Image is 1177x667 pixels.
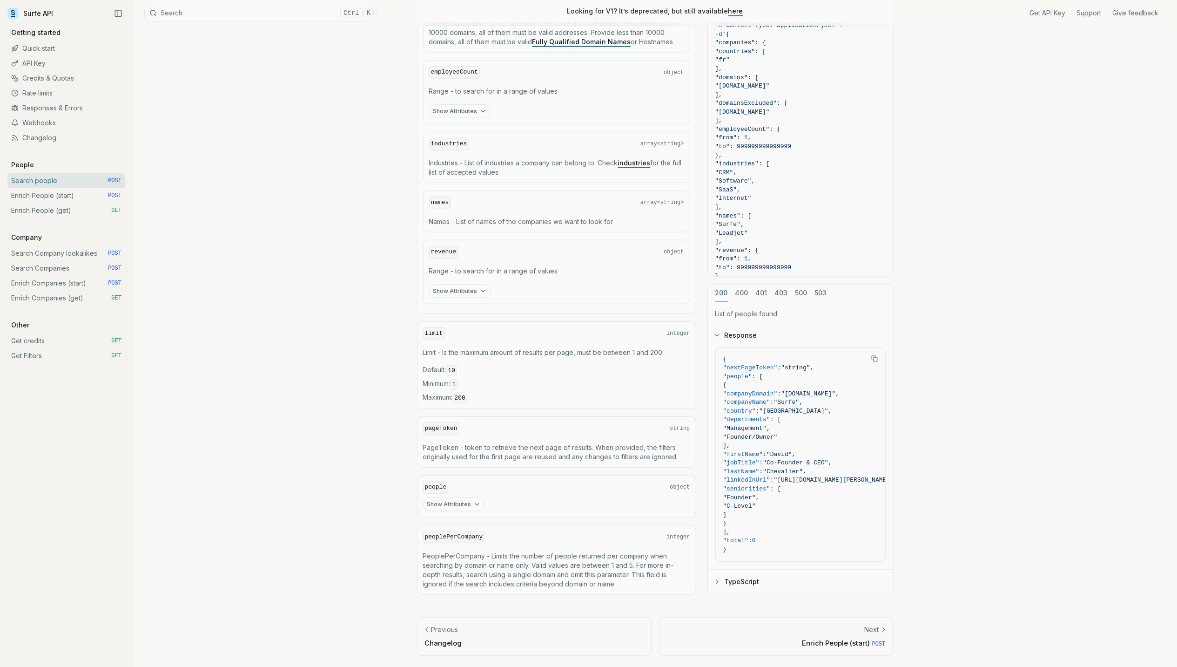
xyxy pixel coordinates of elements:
code: employeeCount [429,66,480,79]
span: ], [715,238,723,245]
a: Search people POST [7,173,125,188]
button: Show Attributes [429,284,491,298]
p: Limit - Is the maximum amount of results per page, must be between 1 and 200 [423,348,690,357]
a: here [728,7,743,15]
p: Industries - List of industries a company can belong to. Check for the full list of accepted values. [429,158,684,177]
p: Getting started [7,28,64,37]
span: integer [666,533,690,541]
button: Show Attributes [429,104,491,118]
span: "Software", [715,177,755,184]
span: , [799,399,803,406]
span: "domainsExcluded": [ [715,100,788,107]
p: Changelog [425,638,644,648]
button: 500 [795,285,807,302]
span: POST [872,641,886,647]
span: -d [715,31,723,38]
span: "employeeCount": { [715,126,780,133]
span: "Chevalier" [763,468,803,475]
span: GET [111,207,121,214]
a: Enrich People (start) POST [7,188,125,203]
span: , [792,451,796,458]
p: Next [865,625,879,634]
span: "Management" [723,425,767,432]
a: Enrich Companies (get) GET [7,291,125,306]
span: "[DOMAIN_NAME]" [781,390,835,397]
span: "Surfe", [715,221,744,228]
span: "domains": [ [715,74,759,81]
span: "countries": [ [715,48,766,55]
a: Quick start [7,41,125,56]
a: Responses & Errors [7,101,125,116]
span: POST [108,192,121,199]
p: People [7,160,38,170]
span: ], [715,91,723,98]
span: Minimum : [423,379,690,389]
a: Get Filters GET [7,348,125,363]
span: "companyName" [723,399,770,406]
span: GET [111,352,121,360]
span: "nextPageToken" [723,364,778,371]
span: "names": [ [715,212,752,219]
span: "companies": { [715,39,766,46]
span: : [760,459,763,466]
span: "from": 1, [715,255,752,262]
span: "Founder" [723,494,756,501]
span: "from": 1, [715,135,752,142]
button: 401 [756,285,767,302]
span: "to": 999999999999999 [715,143,792,150]
span: "industries": [ [715,160,770,167]
p: Looking for V1? It’s deprecated, but still available [567,7,743,16]
span: "Surfe" [774,399,800,406]
span: "country" [723,408,756,415]
span: }, [715,152,723,159]
span: "[DOMAIN_NAME]" [715,82,770,89]
a: Changelog [7,130,125,145]
a: Search Company lookalikes POST [7,246,125,261]
span: "[GEOGRAPHIC_DATA]" [760,408,828,415]
a: Credits & Quotas [7,71,125,86]
a: Surfe API [7,7,53,20]
span: GET [111,337,121,345]
p: Enrich People (start) [667,638,886,648]
span: } [723,546,727,553]
button: Collapse Sidebar [111,7,125,20]
span: { [723,381,727,388]
p: PageToken - token to retrieve the next page of results. When provided, the filters originally use... [423,443,690,462]
span: ], [723,529,731,536]
span: POST [108,177,121,184]
button: Show Attributes [423,497,485,511]
span: : [760,468,763,475]
code: industries [429,138,469,150]
span: POST [108,279,121,287]
code: 1 [451,379,458,390]
button: Copy Text [868,352,881,366]
a: Support [1076,8,1101,18]
div: Response [708,347,893,570]
span: "Co-Founder & CEO" [763,459,828,466]
button: TypeScript [708,570,893,594]
code: people [423,481,449,494]
a: NextEnrich People (start) POST [659,617,894,656]
span: "total" [723,537,749,544]
span: : [770,477,774,484]
span: , [828,408,832,415]
span: POST [108,250,121,257]
p: Previous [431,625,458,634]
span: "Internet" [715,195,752,202]
span: '{ [722,31,730,38]
button: 400 [735,285,748,302]
span: "David" [767,451,792,458]
a: industries [618,159,651,167]
a: Search Companies POST [7,261,125,276]
span: "to": 999999999999999 [715,264,792,271]
span: array<string> [640,140,684,148]
span: { [723,356,727,363]
span: string [670,425,690,432]
button: 503 [815,285,827,302]
a: Fully Qualified Domain Names [532,38,631,46]
button: Response [708,323,893,347]
p: DomainsExcluded - List of domains to exclude from the search. Provide less than 10000 domains, al... [429,19,684,47]
span: : [ [770,416,781,423]
button: 200 [715,285,728,302]
a: Enrich People (get) GET [7,203,125,218]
